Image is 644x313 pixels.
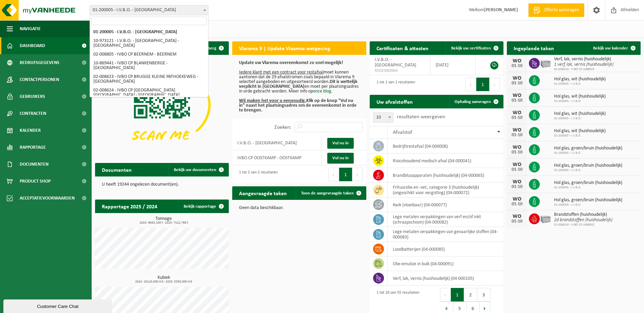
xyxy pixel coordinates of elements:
[232,41,337,55] h2: Vlarema 9 | Update Vlaamse wetgeving
[430,55,476,75] td: [DATE]
[388,139,503,153] td: bedrijfsrestafval (04-000008)
[510,58,524,64] div: WO
[3,298,113,313] iframe: chat widget
[98,280,229,284] span: 2024: 10110,000 m3 - 2025: 5350,000 m3
[239,98,306,103] u: Wij maken het voor u eenvoudig.
[95,163,139,176] h2: Documenten
[593,46,628,50] span: Bekijk uw kalender
[554,82,606,86] span: 01-200005 - I.V.B.O.
[301,191,354,195] span: Toon de aangevraagde taken
[328,168,339,181] button: Previous
[239,98,356,113] b: Klik op de knop "Vul nu in" naast het plaatsingsadres om de overeenkomst in orde te brengen.
[554,186,622,190] span: 01-200005 - I.V.B.O.
[451,288,464,301] button: 1
[90,5,208,15] span: 01-200005 - I.V.B.O. - BRUGGE
[510,167,524,172] div: 01-10
[476,78,490,91] button: 1
[339,168,352,181] button: 1
[446,41,503,55] a: Bekijk uw certificaten
[388,256,503,271] td: olie-emulsie in bulk (04-000091)
[464,288,477,301] button: 2
[554,77,606,82] span: Hol glas, wit (huishoudelijk)
[20,37,45,54] span: Dashboard
[554,111,606,117] span: Hol glas, wit (huishoudelijk)
[490,78,500,91] button: Next
[91,28,207,37] li: 01-200005 - I.V.B.O. - [GEOGRAPHIC_DATA]
[542,7,581,14] span: Offerte aanvragen
[102,182,222,187] p: U heeft 19244 ongelezen document(en).
[388,271,503,286] td: verf, lak, vernis (huishoudelijk) (04-000105)
[232,135,321,150] td: I.V.B.O. - [GEOGRAPHIC_DATA]
[554,151,622,155] span: 01-200005 - I.V.B.O.
[528,3,584,17] a: Offerte aanvragen
[236,167,278,182] div: 1 tot 2 van 2 resultaten
[554,163,622,168] span: Hol glas, groen/bruin (huishoudelijk)
[554,94,606,99] span: Hol glas, wit (huishoudelijk)
[98,221,229,225] span: 2024: 9643,109 t - 2025: 7122,769 t
[373,113,393,122] span: 10
[554,62,613,67] i: 1 verf, lak, vernis (huishoudelijk)
[554,203,622,207] span: 01-200005 - I.V.B.O.
[554,57,613,62] span: Verf, lak, vernis (huishoudelijk)
[373,77,415,92] div: 1 tot 1 van 1 resultaten
[510,196,524,202] div: WO
[510,93,524,98] div: WO
[20,105,46,122] span: Contracten
[232,150,321,165] td: IVBO CP OOSTKAMP - OOSTKAMP
[168,163,228,176] a: Bekijk uw documenten
[95,200,164,213] h2: Rapportage 2025 / 2024
[375,68,425,74] span: RED25003665
[20,71,59,88] span: Contactpersonen
[20,139,46,156] span: Rapportage
[510,202,524,207] div: 01-10
[352,168,363,181] button: Next
[554,223,612,227] span: 02-008619 - IVBO CP JABBEKE
[239,60,343,65] b: Update uw Vlarema overeenkomst zo snel mogelijk!
[20,156,49,173] span: Documenten
[554,128,606,134] span: Hol glas, wit (huishoudelijk)
[20,190,75,207] span: Acceptatievoorwaarden
[510,185,524,189] div: 01-10
[20,54,59,71] span: Bedrijfsgegevens
[510,214,524,219] div: WO
[20,122,41,139] span: Kalender
[174,168,216,172] span: Bekijk uw documenten
[510,76,524,81] div: WO
[370,41,435,55] h2: Certificaten & attesten
[554,99,606,103] span: 01-200005 - I.V.B.O.
[507,41,561,55] h2: Ingeplande taken
[91,72,207,86] li: 02-008623 - IVBO CP BRUGGE KLEINE PATHOEKEWEG - [GEOGRAPHIC_DATA]
[510,127,524,133] div: WO
[510,110,524,116] div: WO
[397,114,445,120] label: resultaten weergeven
[554,212,612,217] span: Brandstoffen (huishoudelijk)
[98,275,229,284] h3: Kubiek
[370,95,420,108] h2: Uw afvalstoffen
[588,41,640,55] a: Bekijk uw kalender
[239,79,357,89] b: Dit is wettelijk verplicht in [GEOGRAPHIC_DATA]
[388,183,503,197] td: frituurolie en -vet, categorie 3 (huishoudelijk) (ongeschikt voor vergisting) (04-000072)
[554,117,606,121] span: 01-200005 - I.V.B.O.
[388,197,503,212] td: kwik (vloeibaar) (04-000077)
[232,186,294,200] h2: Aangevraagde taken
[510,64,524,68] div: 01-10
[91,86,207,100] li: 02-008624 - IVBO CP [GEOGRAPHIC_DATA] [GEOGRAPHIC_DATA] - [GEOGRAPHIC_DATA]
[465,78,476,91] button: Previous
[327,153,354,164] a: Vul nu in
[554,146,622,151] span: Hol glas, groen/bruin (huishoudelijk)
[313,89,333,94] a: onze blog.
[510,98,524,103] div: 01-10
[274,125,291,130] label: Zoeken:
[477,288,491,301] button: 3
[540,57,551,68] img: PB-LB-0680-HPE-GY-11
[388,212,503,227] td: lege metalen verpakkingen van verf en/of inkt (schraapschoon) (04-000082)
[484,7,518,13] strong: [PERSON_NAME]
[510,81,524,86] div: 01-10
[510,219,524,224] div: 01-10
[388,168,503,183] td: brandblusapparaten (huishoudelijk) (04-000065)
[449,95,503,108] a: Ophaling aanvragen
[540,212,551,224] img: PB-LB-0680-HPE-GY-11
[91,59,207,72] li: 10-869441 - IVBO CP BLANKENBERGE - [GEOGRAPHIC_DATA]
[510,179,524,185] div: WO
